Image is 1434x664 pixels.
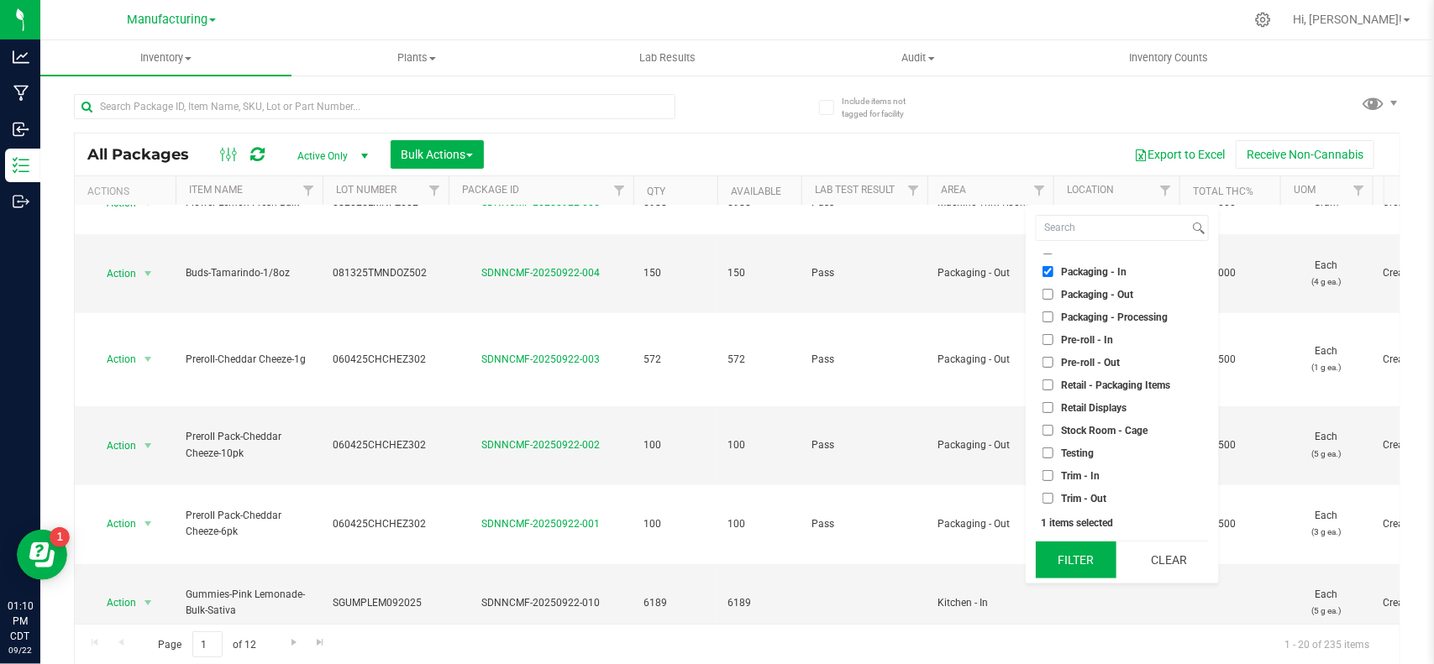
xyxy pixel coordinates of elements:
a: SDNNCMF-20250922-003 [482,353,601,365]
div: 1 items selected [1041,517,1204,529]
span: Trim - Out [1061,494,1106,504]
input: Trim - In [1043,470,1053,481]
span: 572 [643,352,707,368]
a: Inventory [40,40,292,76]
span: Stock Room - Cage [1061,426,1148,436]
a: Lab Test Result [815,184,895,196]
span: Preroll Pack-Cheddar Cheeze-6pk [186,508,313,540]
button: Bulk Actions [391,140,484,169]
span: 1 - 20 of 235 items [1271,631,1383,656]
inline-svg: Analytics [13,49,29,65]
span: Each [1290,343,1363,375]
a: Total THC% [1193,186,1253,197]
span: Pre-roll - In [1061,335,1113,345]
span: 100 [728,516,791,532]
inline-svg: Outbound [13,193,29,210]
iframe: Resource center [17,530,67,580]
a: Filter [900,176,927,205]
span: None [1061,244,1085,254]
a: UOM [1294,184,1316,196]
span: 6189 [643,595,707,611]
input: 1 [192,631,223,657]
span: Packaging - Out [1061,290,1133,300]
input: Search Package ID, Item Name, SKU, Lot or Part Number... [74,94,675,119]
span: 150 [643,265,707,281]
span: Pass [812,516,917,532]
span: 150 [728,265,791,281]
a: Qty [647,186,665,197]
span: Manufacturing [127,13,207,27]
a: Lab Results [542,40,793,76]
a: Location [1067,184,1114,196]
span: Action [92,434,137,457]
input: Packaging - Out [1043,289,1053,300]
span: Hi, [PERSON_NAME]! [1293,13,1402,26]
span: Packaging - In [1061,267,1127,277]
a: Area [941,184,966,196]
a: Go to the last page [308,631,333,654]
button: Filter [1036,541,1116,578]
span: Action [92,591,137,614]
a: Filter [606,176,633,205]
input: Pre-roll - Out [1043,357,1053,368]
span: Packaging - Out [938,437,1043,453]
span: Plants [292,50,542,65]
span: select [138,348,159,371]
input: Pre-roll - In [1043,334,1053,345]
a: Available [731,186,781,197]
span: Kitchen - In [938,595,1043,611]
a: Item Name [189,184,243,196]
span: Testing [1061,448,1094,458]
a: SDNNCMF-20250922-002 [482,439,601,451]
a: Filter [1152,176,1179,205]
input: Retail Displays [1043,402,1053,413]
input: Stock Room - Cage [1043,425,1053,436]
button: Receive Non-Cannabis [1236,140,1374,169]
div: SDNNCMF-20250922-010 [446,595,636,611]
span: Action [92,512,137,536]
span: Retail Displays [1061,403,1127,413]
a: Filter [1026,176,1053,205]
span: Include items not tagged for facility [842,95,926,120]
a: Filter [295,176,323,205]
inline-svg: Inbound [13,121,29,138]
a: SDNNCMF-20250922-001 [482,518,601,530]
span: 060425CHCHEZ302 [333,352,439,368]
span: Buds-Tamarindo-1/8oz [186,265,313,281]
input: Testing [1043,447,1053,458]
span: Trim - In [1061,471,1100,481]
span: select [138,591,159,614]
span: Pass [812,265,917,281]
inline-svg: Inventory [13,157,29,174]
span: Packaging - Out [938,352,1043,368]
span: Each [1290,508,1363,540]
a: Audit [793,40,1044,76]
span: 060425CHCHEZ302 [333,516,439,532]
span: SGUMPLEM092025 [333,595,439,611]
span: 100 [643,437,707,453]
span: Each [1290,587,1363,619]
a: Lot Number [336,184,397,196]
span: Action [92,262,137,285]
span: Preroll Pack-Cheddar Cheeze-10pk [186,429,313,461]
button: Clear [1128,541,1209,578]
button: Export to Excel [1123,140,1236,169]
span: Bulk Actions [402,148,473,161]
span: 100 [728,437,791,453]
a: Package ID [462,184,519,196]
p: (5 g ea.) [1290,446,1363,462]
span: Page of 12 [144,631,271,657]
a: Plants [292,40,543,76]
span: Audit [794,50,1043,65]
input: Packaging - Processing [1043,311,1053,322]
a: Go to the next page [281,631,306,654]
span: 6189 [728,595,791,611]
a: Filter [421,176,449,205]
span: Action [92,348,137,371]
span: Each [1290,429,1363,461]
a: Filter [1345,176,1373,205]
span: Gummies-Pink Lemonade-Bulk-Sativa [186,587,313,619]
p: 09/22 [8,644,33,656]
iframe: Resource center unread badge [50,527,70,547]
p: (1 g ea.) [1290,359,1363,375]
